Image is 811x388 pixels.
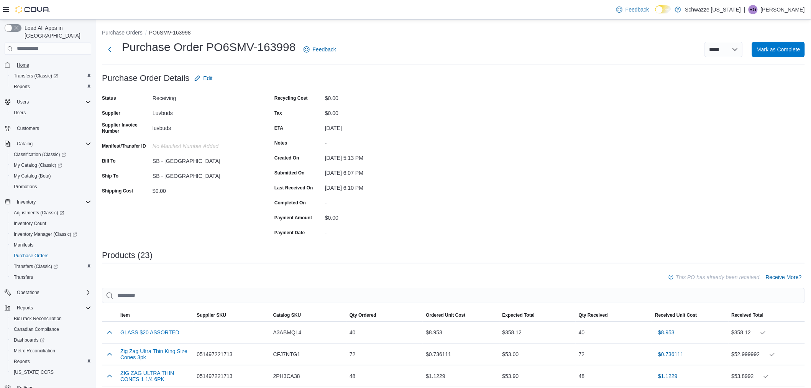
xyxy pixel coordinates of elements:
[14,220,46,227] span: Inventory Count
[8,149,94,160] a: Classification (Classic)
[11,108,91,117] span: Users
[11,262,91,271] span: Transfers (Classic)
[8,367,94,378] button: [US_STATE] CCRS
[11,208,67,217] a: Adjustments (Classic)
[752,42,805,57] button: Mark as Complete
[14,348,55,354] span: Metrc Reconciliation
[499,325,576,340] div: $358.12
[149,30,191,36] button: PO6SMV-163998
[325,137,428,146] div: -
[757,46,800,53] span: Mark as Complete
[346,325,423,340] div: 40
[17,62,29,68] span: Home
[11,82,91,91] span: Reports
[8,356,94,367] button: Reports
[8,207,94,218] a: Adjustments (Classic)
[21,24,91,39] span: Load All Apps in [GEOGRAPHIC_DATA]
[11,108,29,117] a: Users
[325,107,428,116] div: $0.00
[11,230,80,239] a: Inventory Manager (Classic)
[14,110,26,116] span: Users
[120,312,130,318] span: Item
[14,231,77,237] span: Inventory Manager (Classic)
[274,95,308,101] label: Recycling Cost
[120,348,190,360] button: Zig Zag Ultra Thin King Size Cones 3pk
[14,60,91,70] span: Home
[273,312,301,318] span: Catalog SKU
[11,208,91,217] span: Adjustments (Classic)
[576,325,652,340] div: 40
[685,5,741,14] p: Schwazze [US_STATE]
[14,253,49,259] span: Purchase Orders
[11,357,91,366] span: Reports
[8,272,94,283] button: Transfers
[325,92,428,101] div: $0.00
[11,150,69,159] a: Classification (Classic)
[153,92,255,101] div: Receiving
[423,309,499,321] button: Ordered Unit Cost
[274,170,305,176] label: Submitted On
[346,309,423,321] button: Qty Ordered
[613,2,652,17] a: Feedback
[313,46,336,53] span: Feedback
[576,309,652,321] button: Qty Received
[655,312,697,318] span: Received Unit Cost
[655,5,671,13] input: Dark Mode
[14,139,91,148] span: Catalog
[102,42,117,57] button: Next
[325,227,428,236] div: -
[102,251,153,260] h3: Products (23)
[14,151,66,158] span: Classification (Classic)
[499,368,576,384] div: $53.90
[122,39,296,55] h1: Purchase Order PO6SMV-163998
[325,122,428,131] div: [DATE]
[502,312,535,318] span: Expected Total
[11,251,91,260] span: Purchase Orders
[11,161,65,170] a: My Catalog (Classic)
[300,42,339,57] a: Feedback
[11,346,91,355] span: Metrc Reconciliation
[732,328,802,337] div: $358.12
[15,6,50,13] img: Cova
[426,312,465,318] span: Ordered Unit Cost
[14,326,59,332] span: Canadian Compliance
[423,347,499,362] div: $0.736111
[11,171,91,181] span: My Catalog (Beta)
[744,5,745,14] p: |
[204,74,213,82] span: Edit
[11,262,61,271] a: Transfers (Classic)
[17,199,36,205] span: Inventory
[11,273,91,282] span: Transfers
[11,182,40,191] a: Promotions
[14,369,54,375] span: [US_STATE] CCRS
[8,345,94,356] button: Metrc Reconciliation
[8,218,94,229] button: Inventory Count
[191,71,216,86] button: Edit
[8,324,94,335] button: Canadian Compliance
[14,139,36,148] button: Catalog
[655,347,686,362] button: $0.736111
[11,325,62,334] a: Canadian Compliance
[2,59,94,71] button: Home
[8,229,94,240] a: Inventory Manager (Classic)
[153,140,255,149] div: No Manifest Number added
[194,309,270,321] button: Supplier SKU
[11,230,91,239] span: Inventory Manager (Classic)
[652,309,728,321] button: Received Unit Cost
[350,312,376,318] span: Qty Ordered
[11,161,91,170] span: My Catalog (Classic)
[11,368,91,377] span: Washington CCRS
[749,5,758,14] div: Robert Graham
[11,71,91,81] span: Transfers (Classic)
[17,125,39,132] span: Customers
[102,30,143,36] button: Purchase Orders
[274,185,313,191] label: Last Received On
[17,141,33,147] span: Catalog
[655,325,678,340] button: $8.953
[11,314,91,323] span: BioTrack Reconciliation
[14,288,43,297] button: Operations
[2,287,94,298] button: Operations
[8,313,94,324] button: BioTrack Reconciliation
[625,6,649,13] span: Feedback
[14,303,91,312] span: Reports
